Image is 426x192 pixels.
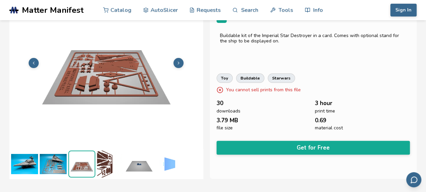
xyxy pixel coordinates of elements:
button: Get for Free [217,141,410,155]
span: print time [315,108,335,114]
img: Destroyer_v64_0.9_Print_Bed_Preview [69,151,95,177]
button: Send feedback via email [406,172,421,187]
span: Matter Manifest [22,5,84,15]
div: Buildable kit of the Imperial Star Destroyer in a card. Comes with optional stand for the ship to... [220,33,407,44]
button: Sign In [390,4,417,17]
a: buildable [236,73,264,83]
span: file size [217,125,233,131]
span: material cost [315,125,343,131]
img: Destroyer_stand_0.9_Print_Bed_Preview [126,151,153,178]
img: Destroyer_stand_0.9_3D_Preview [154,151,181,178]
span: 0.69 [315,117,326,124]
img: Destroyer_v64_0.9_3D_Preview [97,151,124,178]
span: 30 [217,100,223,106]
a: starwars [268,73,295,83]
p: You cannot sell prints from this file [226,86,301,93]
span: 3 hour [315,100,332,106]
span: 3.79 MB [217,117,238,124]
span: downloads [217,108,240,114]
a: toy [217,73,233,83]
